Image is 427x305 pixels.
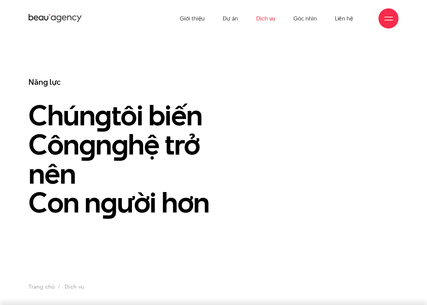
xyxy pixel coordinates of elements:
h1: Chún tôi biến Côn n hệ trở nên Con n ười hơn [28,101,240,218]
en: g [100,182,117,222]
en: g [79,124,96,164]
en: g [112,124,128,164]
h3: Năng lực [28,77,240,87]
en: g [95,95,112,135]
a: Trang chủ [28,283,55,291]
